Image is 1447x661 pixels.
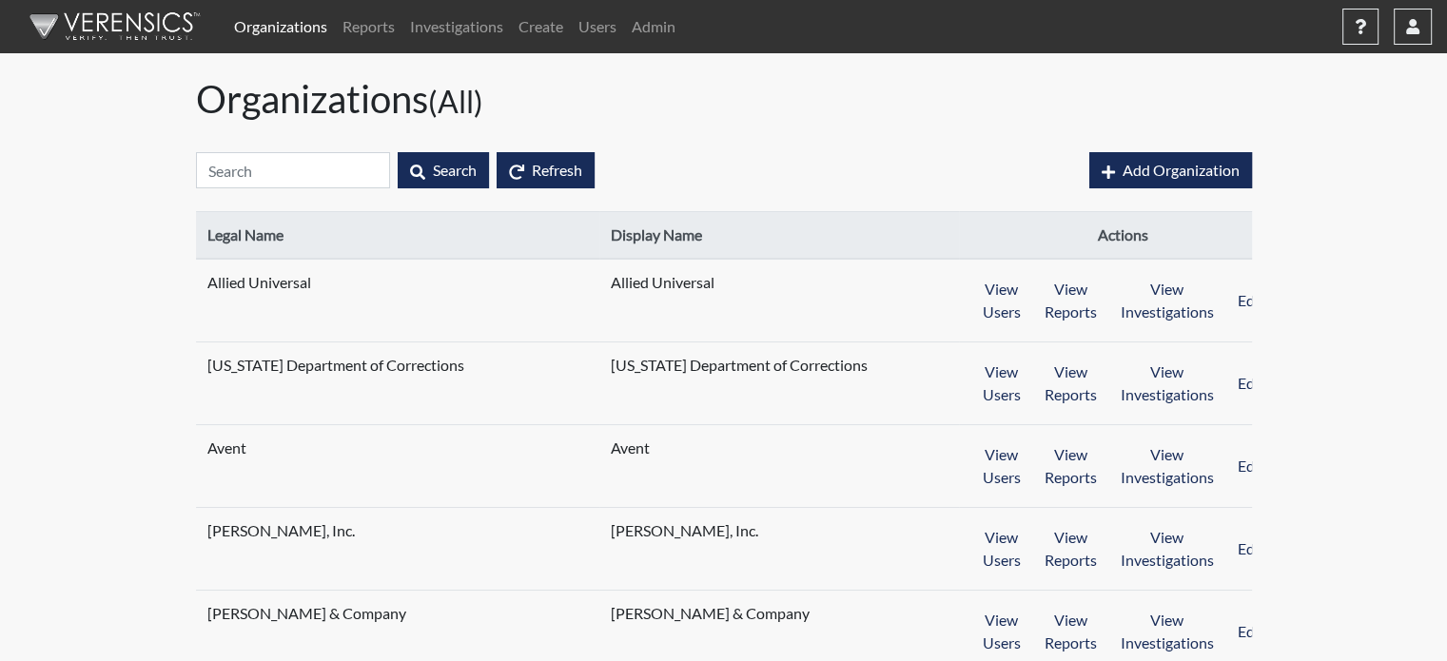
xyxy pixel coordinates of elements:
button: View Investigations [1108,519,1226,578]
button: View Investigations [1108,271,1226,330]
button: View Users [970,602,1033,661]
th: Legal Name [196,212,599,260]
button: View Users [970,271,1033,330]
button: Search [398,152,489,188]
span: Allied Universal [207,271,445,294]
span: Allied Universal [611,271,849,294]
a: Create [511,8,571,46]
button: Add Organization [1089,152,1252,188]
a: Admin [624,8,683,46]
button: View Users [970,519,1033,578]
span: [US_STATE] Department of Corrections [207,354,464,377]
span: Refresh [532,161,582,179]
button: View Reports [1032,437,1109,496]
button: View Reports [1032,519,1109,578]
a: Users [571,8,624,46]
button: Edit [1225,602,1277,661]
span: Avent [611,437,849,459]
a: Organizations [226,8,335,46]
button: Edit [1225,437,1277,496]
th: Actions [959,212,1288,260]
span: [PERSON_NAME], Inc. [207,519,445,542]
span: [PERSON_NAME] & Company [611,602,849,625]
span: [PERSON_NAME], Inc. [611,519,849,542]
button: View Users [970,354,1033,413]
span: [US_STATE] Department of Corrections [611,354,868,377]
button: View Investigations [1108,602,1226,661]
button: View Investigations [1108,437,1226,496]
button: View Users [970,437,1033,496]
button: View Investigations [1108,354,1226,413]
button: Edit [1225,519,1277,578]
th: Display Name [599,212,959,260]
a: Investigations [402,8,511,46]
input: Search [196,152,390,188]
button: View Reports [1032,271,1109,330]
button: Refresh [497,152,595,188]
a: Reports [335,8,402,46]
span: Search [433,161,477,179]
button: View Reports [1032,602,1109,661]
button: Edit [1225,271,1277,330]
button: Edit [1225,354,1277,413]
h1: Organizations [196,76,1252,122]
span: [PERSON_NAME] & Company [207,602,445,625]
span: Avent [207,437,445,459]
span: Add Organization [1123,161,1240,179]
small: (All) [428,83,483,120]
button: View Reports [1032,354,1109,413]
